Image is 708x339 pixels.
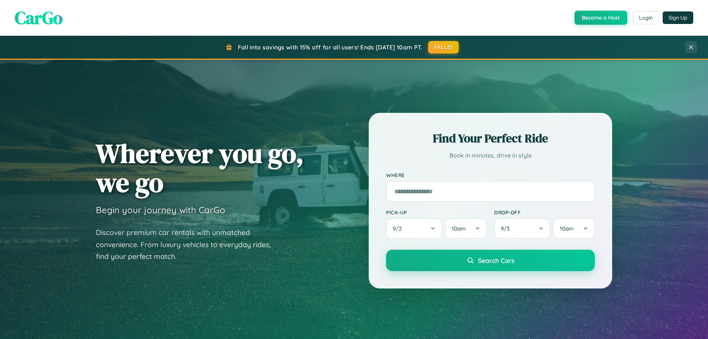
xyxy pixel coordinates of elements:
[663,11,693,24] button: Sign Up
[238,44,423,51] span: Fall into savings with 15% off for all users! Ends [DATE] 10am PT.
[575,11,627,25] button: Become a Host
[386,172,595,178] label: Where
[501,225,513,232] span: 9 / 3
[494,218,550,239] button: 9/3
[96,226,280,263] p: Discover premium car rentals with unmatched convenience. From luxury vehicles to everyday rides, ...
[386,250,595,271] button: Search Cars
[386,130,595,146] h2: Find Your Perfect Ride
[494,209,595,215] label: Drop-off
[633,11,659,24] button: Login
[386,209,487,215] label: Pick-up
[553,218,595,239] button: 10am
[96,139,304,197] h1: Wherever you go, we go
[393,225,405,232] span: 9 / 2
[15,6,63,30] span: CarGo
[386,150,595,161] p: Book in minutes, drive in style
[428,41,459,53] button: FALL15
[386,218,442,239] button: 9/2
[560,225,574,232] span: 10am
[445,218,487,239] button: 10am
[96,204,225,215] h3: Begin your journey with CarGo
[478,256,514,264] span: Search Cars
[452,225,466,232] span: 10am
